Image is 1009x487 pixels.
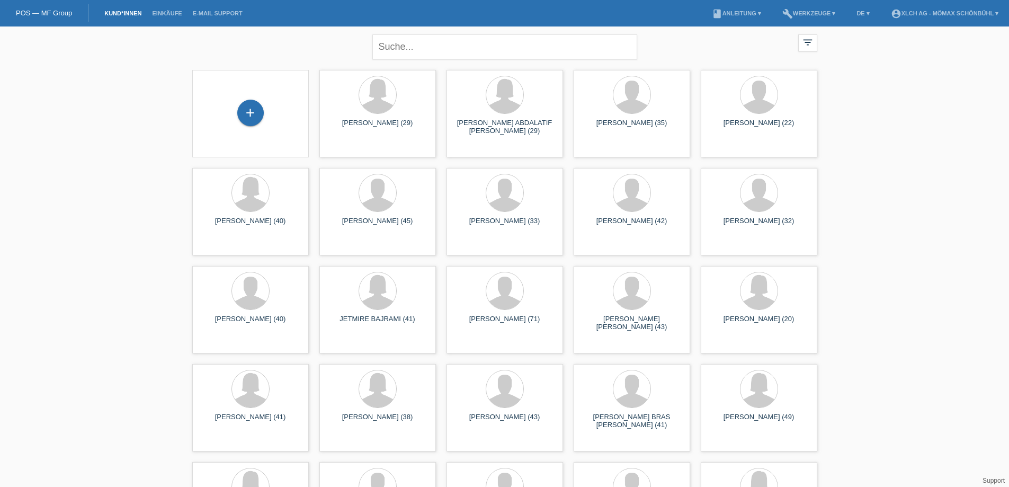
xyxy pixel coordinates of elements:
div: [PERSON_NAME] (35) [582,119,682,136]
a: E-Mail Support [187,10,248,16]
div: [PERSON_NAME] (42) [582,217,682,234]
div: [PERSON_NAME] (40) [201,217,300,234]
div: [PERSON_NAME] (49) [709,413,809,430]
div: [PERSON_NAME] (20) [709,315,809,332]
input: Suche... [372,34,637,59]
div: JETMIRE BAJRAMI (41) [328,315,427,332]
a: account_circleXLCH AG - Mömax Schönbühl ▾ [886,10,1004,16]
div: [PERSON_NAME] (32) [709,217,809,234]
div: [PERSON_NAME] [PERSON_NAME] (43) [582,315,682,332]
a: POS — MF Group [16,9,72,17]
a: buildWerkzeuge ▾ [777,10,841,16]
div: [PERSON_NAME] (71) [455,315,555,332]
a: Support [983,477,1005,484]
div: [PERSON_NAME] (22) [709,119,809,136]
div: [PERSON_NAME] (29) [328,119,427,136]
div: [PERSON_NAME] (43) [455,413,555,430]
div: [PERSON_NAME] BRAS [PERSON_NAME] (41) [582,413,682,430]
div: [PERSON_NAME] (33) [455,217,555,234]
a: bookAnleitung ▾ [707,10,766,16]
a: Einkäufe [147,10,187,16]
a: DE ▾ [851,10,874,16]
i: account_circle [891,8,901,19]
div: Kund*in hinzufügen [238,104,263,122]
a: Kund*innen [99,10,147,16]
div: [PERSON_NAME] (38) [328,413,427,430]
i: build [782,8,793,19]
i: book [712,8,722,19]
div: [PERSON_NAME] (45) [328,217,427,234]
div: [PERSON_NAME] (40) [201,315,300,332]
i: filter_list [802,37,814,48]
div: [PERSON_NAME] (41) [201,413,300,430]
div: [PERSON_NAME] ABDALATIF [PERSON_NAME] (29) [455,119,555,136]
